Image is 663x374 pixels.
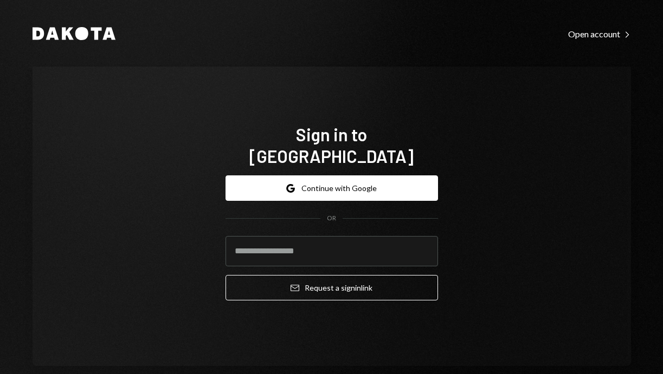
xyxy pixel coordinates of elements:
div: Open account [568,29,631,40]
div: OR [327,214,336,223]
button: Continue with Google [226,175,438,201]
h1: Sign in to [GEOGRAPHIC_DATA] [226,123,438,167]
a: Open account [568,28,631,40]
button: Request a signinlink [226,275,438,300]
